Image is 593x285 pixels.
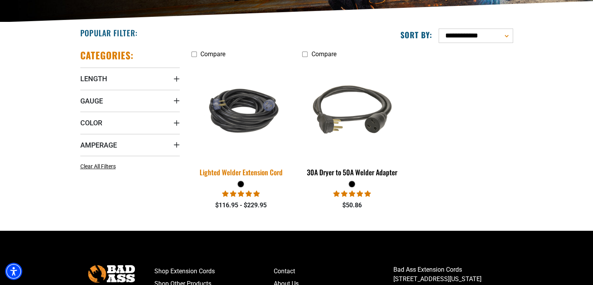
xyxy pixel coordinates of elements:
[80,118,102,127] span: Color
[80,68,180,89] summary: Length
[222,190,260,198] span: 5.00 stars
[333,190,371,198] span: 5.00 stars
[5,263,22,280] div: Accessibility Menu
[88,265,135,283] img: Bad Ass Extension Cords
[154,265,274,278] a: Shop Extension Cords
[311,50,336,58] span: Compare
[80,74,107,83] span: Length
[80,90,180,112] summary: Gauge
[80,112,180,134] summary: Color
[186,77,296,144] img: black
[302,169,402,176] div: 30A Dryer to 50A Welder Adapter
[191,169,291,176] div: Lighted Welder Extension Cord
[80,49,134,61] h2: Categories:
[274,265,393,278] a: Contact
[302,201,402,210] div: $50.86
[80,162,119,171] a: Clear All Filters
[80,134,180,156] summary: Amperage
[80,163,116,169] span: Clear All Filters
[191,201,291,210] div: $116.95 - $229.95
[200,50,225,58] span: Compare
[303,66,401,155] img: black
[302,62,402,180] a: black 30A Dryer to 50A Welder Adapter
[80,141,117,150] span: Amperage
[80,28,138,38] h2: Popular Filter:
[191,62,291,180] a: black Lighted Welder Extension Cord
[400,30,432,40] label: Sort by:
[80,96,103,105] span: Gauge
